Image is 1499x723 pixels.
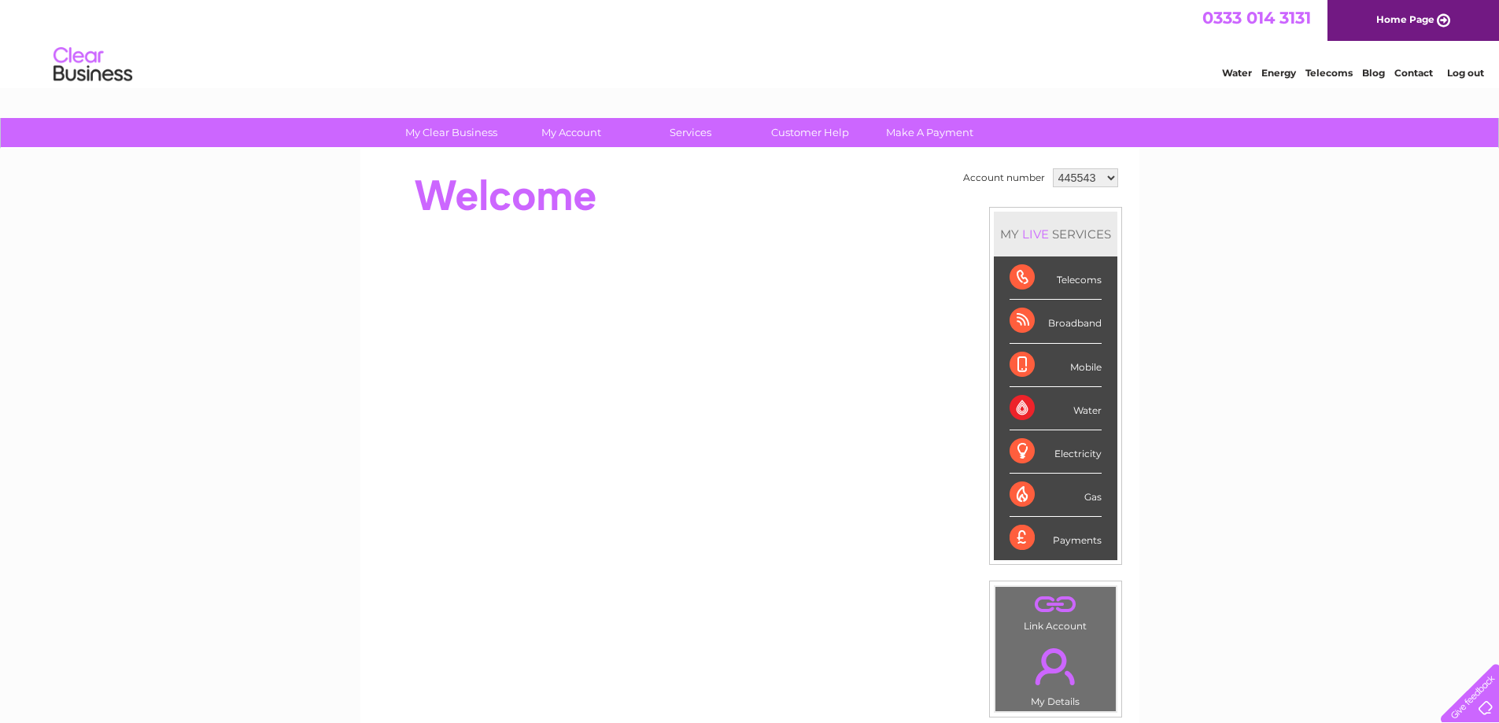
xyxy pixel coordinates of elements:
[1010,300,1102,343] div: Broadband
[995,586,1117,636] td: Link Account
[999,591,1112,618] a: .
[1394,67,1433,79] a: Contact
[995,635,1117,712] td: My Details
[53,41,133,89] img: logo.png
[959,164,1049,191] td: Account number
[378,9,1122,76] div: Clear Business is a trading name of Verastar Limited (registered in [GEOGRAPHIC_DATA] No. 3667643...
[626,118,755,147] a: Services
[1010,387,1102,430] div: Water
[1010,430,1102,474] div: Electricity
[1010,344,1102,387] div: Mobile
[386,118,516,147] a: My Clear Business
[994,212,1117,256] div: MY SERVICES
[999,639,1112,694] a: .
[1010,474,1102,517] div: Gas
[1447,67,1484,79] a: Log out
[1019,227,1052,242] div: LIVE
[1010,517,1102,559] div: Payments
[1202,8,1311,28] a: 0333 014 3131
[1362,67,1385,79] a: Blog
[1222,67,1252,79] a: Water
[1261,67,1296,79] a: Energy
[745,118,875,147] a: Customer Help
[865,118,995,147] a: Make A Payment
[1010,256,1102,300] div: Telecoms
[1305,67,1353,79] a: Telecoms
[506,118,636,147] a: My Account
